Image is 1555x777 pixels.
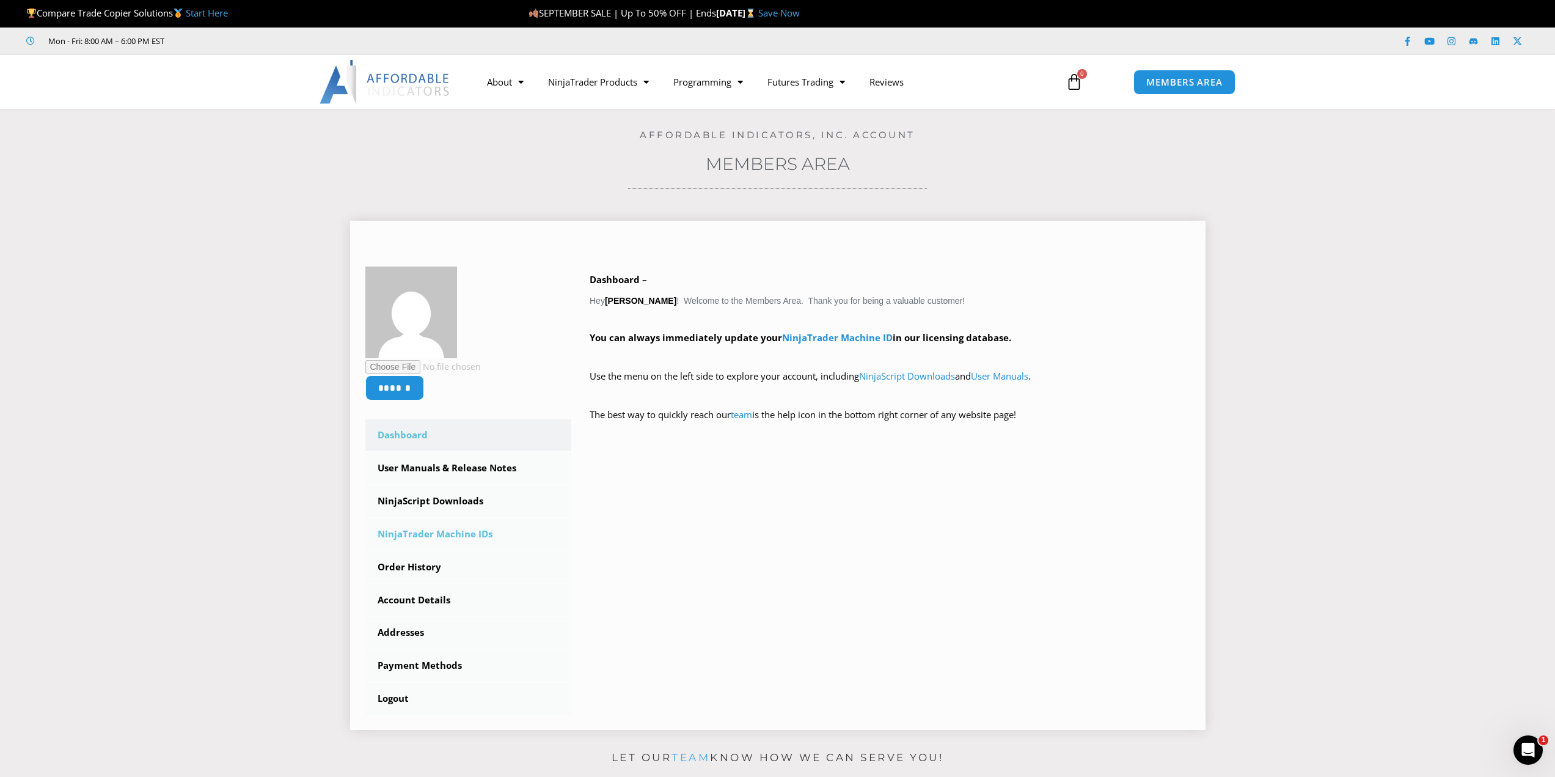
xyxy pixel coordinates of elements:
a: Futures Trading [755,68,857,96]
a: NinjaTrader Machine ID [782,331,893,344]
strong: [DATE] [716,7,758,19]
a: Save Now [758,7,800,19]
a: Dashboard [365,419,572,451]
a: Account Details [365,584,572,616]
img: ⌛ [746,9,755,18]
p: The best way to quickly reach our is the help icon in the bottom right corner of any website page! [590,407,1190,441]
a: team [671,751,710,764]
img: LogoAI | Affordable Indicators – NinjaTrader [320,60,451,104]
a: Programming [661,68,755,96]
a: Logout [365,683,572,715]
a: team [731,408,752,421]
a: Reviews [857,68,916,96]
a: User Manuals & Release Notes [365,452,572,484]
span: 1 [1539,735,1548,745]
span: SEPTEMBER SALE | Up To 50% OFF | Ends [529,7,716,19]
a: Start Here [186,7,228,19]
a: MEMBERS AREA [1133,70,1235,95]
div: Hey ! Welcome to the Members Area. Thank you for being a valuable customer! [590,271,1190,441]
a: Affordable Indicators, Inc. Account [640,129,915,141]
a: Payment Methods [365,650,572,682]
a: 0 [1047,64,1101,100]
strong: You can always immediately update your in our licensing database. [590,331,1011,344]
span: MEMBERS AREA [1146,78,1223,87]
a: NinjaTrader Machine IDs [365,518,572,550]
strong: [PERSON_NAME] [605,296,676,306]
a: Addresses [365,617,572,649]
img: 🏆 [27,9,36,18]
iframe: Customer reviews powered by Trustpilot [181,35,365,47]
span: 0 [1077,69,1087,79]
img: 88d119a22d3c5ee6639ae0003ceecb032754cf2c5a367d56cf6f19e4911eeea4 [365,267,457,358]
a: About [475,68,536,96]
a: Order History [365,551,572,583]
img: 🍂 [529,9,538,18]
p: Use the menu on the left side to explore your account, including and . [590,368,1190,402]
nav: Account pages [365,419,572,715]
b: Dashboard – [590,273,647,285]
span: Mon - Fri: 8:00 AM – 6:00 PM EST [45,34,164,48]
a: NinjaScript Downloads [859,370,955,382]
a: NinjaScript Downloads [365,485,572,517]
span: Compare Trade Copier Solutions [26,7,228,19]
a: User Manuals [971,370,1028,382]
nav: Menu [475,68,1052,96]
a: Members Area [706,153,850,174]
img: 🥇 [174,9,183,18]
a: NinjaTrader Products [536,68,661,96]
p: Let our know how we can serve you! [350,748,1206,768]
iframe: Intercom live chat [1513,735,1543,765]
